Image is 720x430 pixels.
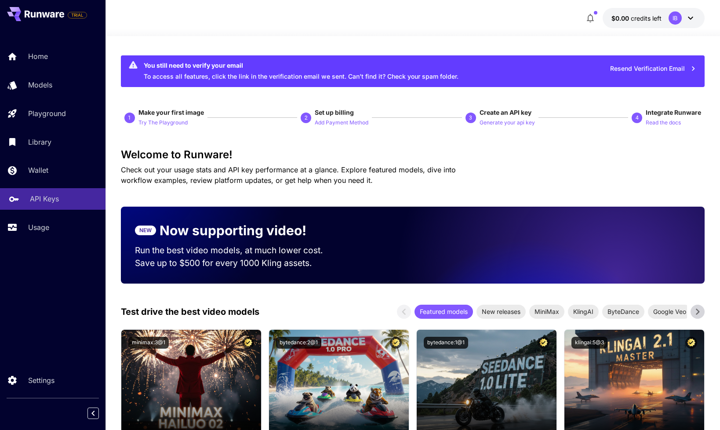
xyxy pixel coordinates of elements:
[415,305,473,319] div: Featured models
[315,117,368,128] button: Add Payment Method
[135,244,340,257] p: Run the best video models, at much lower cost.
[315,119,368,127] p: Add Payment Method
[87,408,99,419] button: Collapse sidebar
[685,337,697,349] button: Certified Model – Vetted for best performance and includes a commercial license.
[28,222,49,233] p: Usage
[602,307,644,316] span: ByteDance
[648,307,691,316] span: Google Veo
[480,117,535,128] button: Generate your api key
[611,14,662,23] div: $0.00
[128,114,131,122] p: 1
[636,114,639,122] p: 4
[605,60,701,78] button: Resend Verification Email
[571,337,607,349] button: klingai:5@3
[242,337,254,349] button: Certified Model – Vetted for best performance and includes a commercial license.
[94,405,105,421] div: Collapse sidebar
[128,337,169,349] button: minimax:3@1
[121,305,259,318] p: Test drive the best video models
[480,119,535,127] p: Generate your api key
[529,305,564,319] div: MiniMax
[138,119,188,127] p: Try The Playground
[476,305,526,319] div: New releases
[603,8,705,28] button: $0.00IB
[646,109,701,116] span: Integrate Runware
[568,307,599,316] span: KlingAI
[469,114,472,122] p: 3
[480,109,531,116] span: Create an API key
[138,109,204,116] span: Make your first image
[390,337,402,349] button: Certified Model – Vetted for best performance and includes a commercial license.
[135,257,340,270] p: Save up to $500 for every 1000 Kling assets.
[315,109,354,116] span: Set up billing
[68,10,87,20] span: Add your payment card to enable full platform functionality.
[68,12,87,18] span: TRIAL
[30,193,59,204] p: API Keys
[538,337,549,349] button: Certified Model – Vetted for best performance and includes a commercial license.
[160,221,306,241] p: Now supporting video!
[28,108,66,119] p: Playground
[415,307,473,316] span: Featured models
[121,149,705,161] h3: Welcome to Runware!
[648,305,691,319] div: Google Veo
[631,15,662,22] span: credits left
[646,119,681,127] p: Read the docs
[28,165,48,175] p: Wallet
[28,51,48,62] p: Home
[529,307,564,316] span: MiniMax
[138,117,188,128] button: Try The Playground
[669,11,682,25] div: IB
[568,305,599,319] div: KlingAI
[276,337,321,349] button: bytedance:2@1
[424,337,468,349] button: bytedance:1@1
[305,114,308,122] p: 2
[121,165,456,185] span: Check out your usage stats and API key performance at a glance. Explore featured models, dive int...
[144,58,458,84] div: To access all features, click the link in the verification email we sent. Can’t find it? Check yo...
[139,226,152,234] p: NEW
[28,80,52,90] p: Models
[28,375,55,386] p: Settings
[476,307,526,316] span: New releases
[602,305,644,319] div: ByteDance
[646,117,681,128] button: Read the docs
[611,15,631,22] span: $0.00
[144,61,458,70] div: You still need to verify your email
[28,137,51,147] p: Library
